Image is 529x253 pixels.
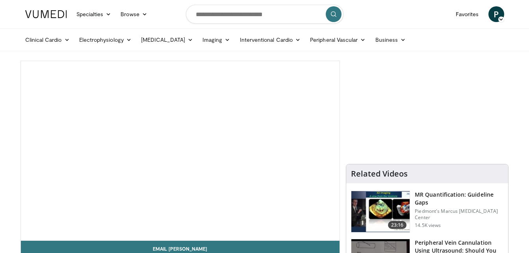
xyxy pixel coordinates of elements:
[235,32,306,48] a: Interventional Cardio
[186,5,343,24] input: Search topics, interventions
[415,222,441,229] p: 14.5K views
[388,221,407,229] span: 23:16
[21,61,340,241] video-js: Video Player
[74,32,136,48] a: Electrophysiology
[20,32,74,48] a: Clinical Cardio
[25,10,67,18] img: VuMedi Logo
[136,32,198,48] a: [MEDICAL_DATA]
[415,208,503,221] p: Piedmont's Marcus [MEDICAL_DATA] Center
[371,32,411,48] a: Business
[415,191,503,206] h3: MR Quantification: Guideline Gaps
[351,191,410,232] img: ca16ecdd-9a4c-43fa-b8a3-6760c2798b47.150x105_q85_crop-smart_upscale.jpg
[351,169,408,179] h4: Related Videos
[198,32,235,48] a: Imaging
[351,191,503,233] a: 23:16 MR Quantification: Guideline Gaps Piedmont's Marcus [MEDICAL_DATA] Center 14.5K views
[72,6,116,22] a: Specialties
[488,6,504,22] a: P
[116,6,152,22] a: Browse
[305,32,370,48] a: Peripheral Vascular
[451,6,484,22] a: Favorites
[368,61,486,159] iframe: Advertisement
